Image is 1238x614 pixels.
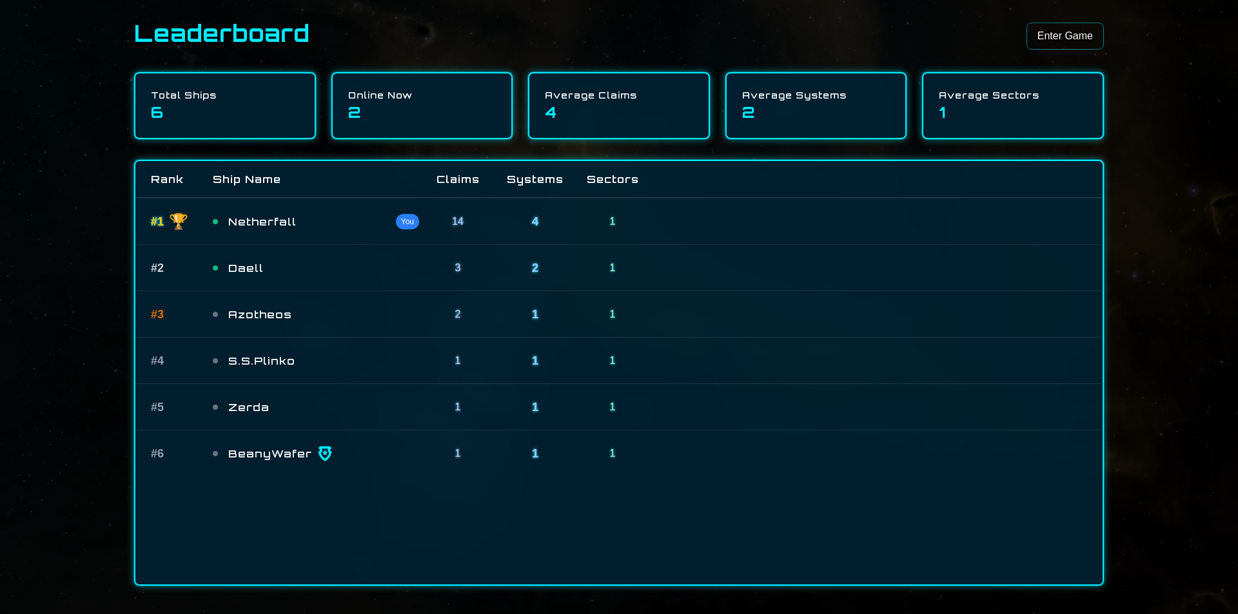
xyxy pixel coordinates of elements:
[532,308,538,321] span: 1
[610,355,616,366] span: 1
[348,89,496,102] div: Online Now
[419,171,496,187] div: Claims
[213,171,419,187] div: Ship Name
[151,89,299,102] div: Total Ships
[610,216,616,227] span: 1
[396,214,419,229] span: You
[939,102,1087,122] div: 1
[213,405,218,410] div: Offline
[532,447,538,460] span: 1
[134,21,310,46] h1: Leaderboard
[545,102,693,122] div: 4
[228,399,270,415] span: Zerda
[151,171,213,187] div: Rank
[455,448,461,459] span: 1
[455,355,461,366] span: 1
[151,445,164,463] span: # 6
[532,401,538,414] span: 1
[455,309,461,320] span: 2
[317,446,333,461] img: alpha
[610,309,616,320] span: 1
[151,352,164,370] span: # 4
[151,102,299,122] div: 6
[742,102,890,122] div: 2
[532,215,538,228] span: 4
[213,358,218,363] div: Offline
[452,216,464,227] span: 14
[348,102,496,122] div: 2
[610,401,616,412] span: 1
[939,89,1087,102] div: Average Sectors
[151,398,164,416] span: # 5
[228,260,264,276] span: Daell
[496,171,574,187] div: Systems
[532,262,538,274] span: 2
[213,451,218,456] div: Offline
[574,171,651,187] div: Sectors
[1027,23,1104,50] a: Enter Game
[213,219,218,224] div: Online
[742,89,890,102] div: Average Systems
[532,354,538,367] span: 1
[228,353,295,369] span: S.S.Plinko
[610,262,616,273] span: 1
[455,401,461,412] span: 1
[151,259,164,277] span: # 2
[455,262,461,273] span: 3
[169,211,188,232] span: 🏆
[228,446,312,461] span: BeanyWafer
[213,265,218,271] div: Online
[228,214,297,229] span: Netherfall
[213,312,218,317] div: Offline
[151,213,164,231] span: # 1
[545,89,693,102] div: Average Claims
[151,305,164,323] span: # 3
[228,307,292,322] span: Azotheos
[610,448,616,459] span: 1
